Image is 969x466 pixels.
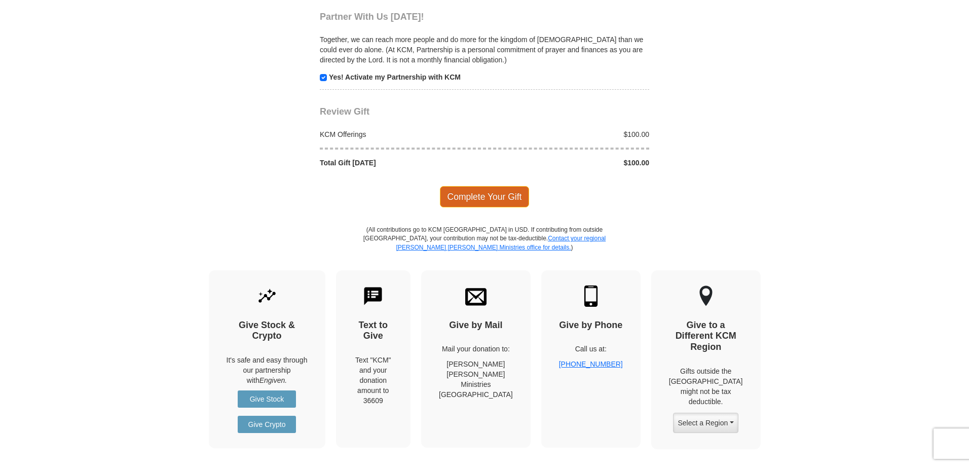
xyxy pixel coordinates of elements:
[227,320,308,342] h4: Give Stock & Crypto
[354,355,393,406] div: Text "KCM" and your donation amount to 36609
[363,226,606,270] p: (All contributions go to KCM [GEOGRAPHIC_DATA] in USD. If contributing from outside [GEOGRAPHIC_D...
[320,106,369,117] span: Review Gift
[669,320,743,353] h4: Give to a Different KCM Region
[238,416,296,433] a: Give Crypto
[354,320,393,342] h4: Text to Give
[439,359,513,400] p: [PERSON_NAME] [PERSON_NAME] Ministries [GEOGRAPHIC_DATA]
[238,390,296,408] a: Give Stock
[580,285,602,307] img: mobile.svg
[256,285,278,307] img: give-by-stock.svg
[485,158,655,168] div: $100.00
[329,73,461,81] strong: Yes! Activate my Partnership with KCM
[320,12,424,22] span: Partner With Us [DATE]!
[320,34,649,65] p: Together, we can reach more people and do more for the kingdom of [DEMOGRAPHIC_DATA] than we coul...
[439,320,513,331] h4: Give by Mail
[259,376,287,384] i: Engiven.
[315,158,485,168] div: Total Gift [DATE]
[485,129,655,139] div: $100.00
[439,344,513,354] p: Mail your donation to:
[315,129,485,139] div: KCM Offerings
[699,285,713,307] img: other-region
[669,366,743,407] p: Gifts outside the [GEOGRAPHIC_DATA] might not be tax deductible.
[396,235,606,250] a: Contact your regional [PERSON_NAME] [PERSON_NAME] Ministries office for details.
[673,413,738,433] button: Select a Region
[440,186,530,207] span: Complete Your Gift
[559,320,623,331] h4: Give by Phone
[559,344,623,354] p: Call us at:
[227,355,308,385] p: It's safe and easy through our partnership with
[362,285,384,307] img: text-to-give.svg
[559,360,623,368] a: [PHONE_NUMBER]
[465,285,487,307] img: envelope.svg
